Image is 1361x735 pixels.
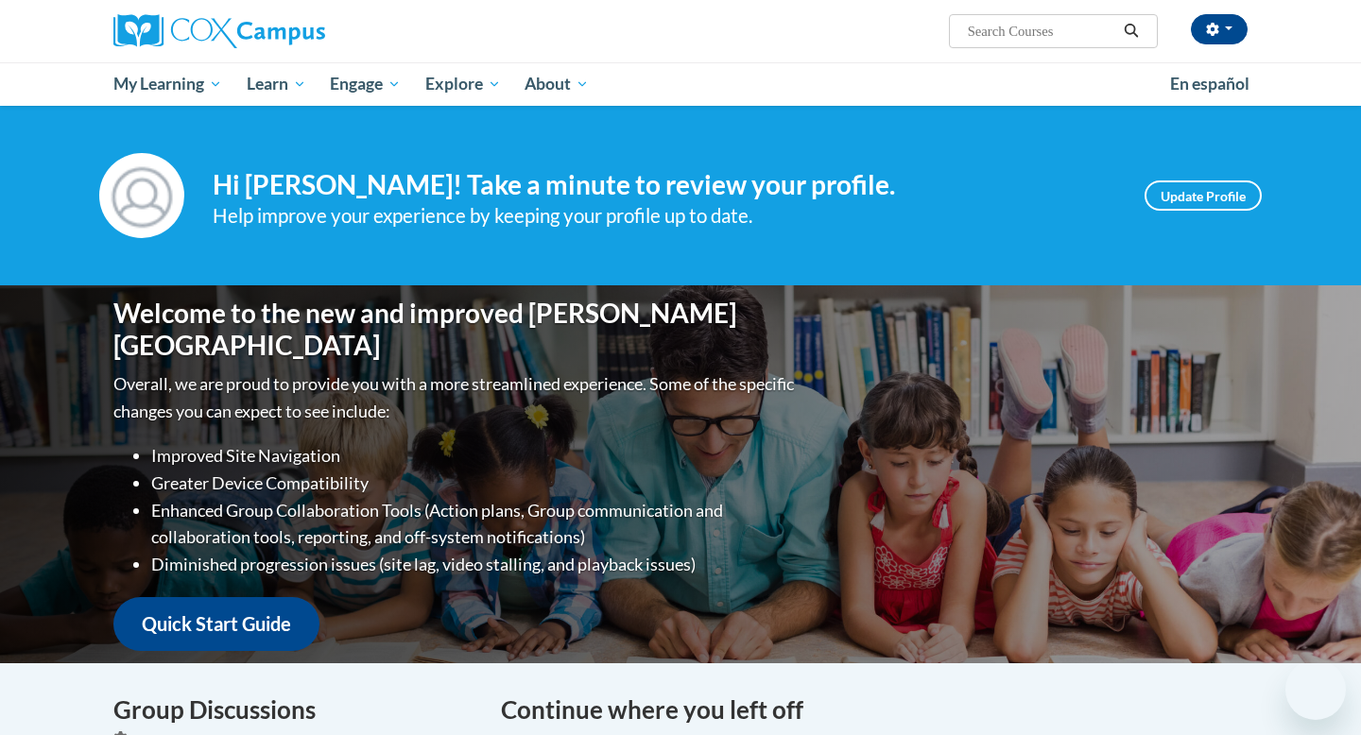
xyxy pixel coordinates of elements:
[330,73,401,95] span: Engage
[113,14,325,48] img: Cox Campus
[1158,64,1262,104] a: En español
[113,597,319,651] a: Quick Start Guide
[213,169,1116,201] h4: Hi [PERSON_NAME]! Take a minute to review your profile.
[85,62,1276,106] div: Main menu
[151,442,799,470] li: Improved Site Navigation
[113,298,799,361] h1: Welcome to the new and improved [PERSON_NAME][GEOGRAPHIC_DATA]
[513,62,602,106] a: About
[234,62,319,106] a: Learn
[247,73,306,95] span: Learn
[1170,74,1249,94] span: En español
[413,62,513,106] a: Explore
[213,200,1116,231] div: Help improve your experience by keeping your profile up to date.
[1145,180,1262,211] a: Update Profile
[318,62,413,106] a: Engage
[113,14,473,48] a: Cox Campus
[99,153,184,238] img: Profile Image
[113,73,222,95] span: My Learning
[151,470,799,497] li: Greater Device Compatibility
[101,62,234,106] a: My Learning
[1191,14,1248,44] button: Account Settings
[966,20,1117,43] input: Search Courses
[1117,20,1146,43] button: Search
[525,73,589,95] span: About
[1285,659,1346,720] iframe: Button to launch messaging window
[151,551,799,578] li: Diminished progression issues (site lag, video stalling, and playback issues)
[113,692,473,728] h4: Group Discussions
[151,497,799,552] li: Enhanced Group Collaboration Tools (Action plans, Group communication and collaboration tools, re...
[113,370,799,425] p: Overall, we are proud to provide you with a more streamlined experience. Some of the specific cha...
[425,73,501,95] span: Explore
[501,692,1248,728] h4: Continue where you left off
